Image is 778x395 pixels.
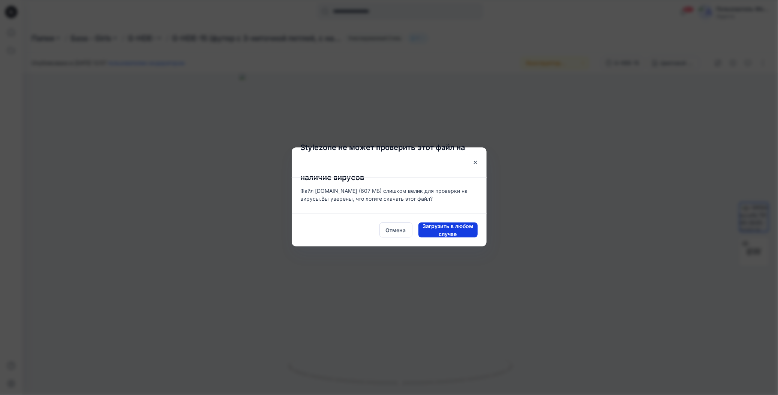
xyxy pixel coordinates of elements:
[301,188,468,202] ya-tr-span: Файл [DOMAIN_NAME] (607 МБ) слишком велик для проверки на вирусы.
[423,223,473,237] ya-tr-span: Загрузить в любом случае
[469,156,482,169] button: Закрыть
[386,227,406,233] ya-tr-span: Отмена
[379,222,412,237] button: Отмена
[301,143,465,182] ya-tr-span: Stylezone не может проверить этот файл на наличие вирусов
[418,222,478,237] button: Загрузить в любом случае
[322,195,433,202] ya-tr-span: Вы уверены, что хотите скачать этот файл?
